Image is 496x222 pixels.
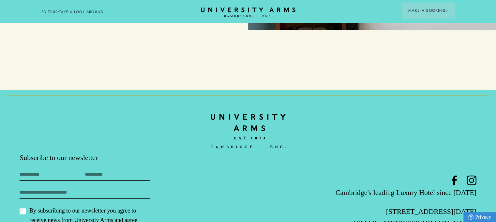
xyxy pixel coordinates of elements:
[468,214,473,220] img: Privacy
[211,109,286,153] a: Home
[20,153,172,163] p: Subscribe to our newsletter
[324,206,476,217] p: [STREET_ADDRESS][DATE]
[408,8,448,13] span: Make a Booking
[467,175,476,185] a: Instagram
[463,212,496,222] a: Privacy
[449,175,459,185] a: Facebook
[324,187,476,198] p: Cambridge's leading Luxury Hotel since [DATE]
[402,3,455,18] button: Make a BookingArrow icon
[201,8,295,18] a: Home
[20,208,26,214] input: By subscribing to our newsletter you agree to receive news from University Arms and agree topriva...
[446,9,448,12] img: Arrow icon
[41,9,104,15] a: 3D TOUR:TAKE A LOOK AROUND
[211,109,286,153] img: bc90c398f2f6aa16c3ede0e16ee64a97.svg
